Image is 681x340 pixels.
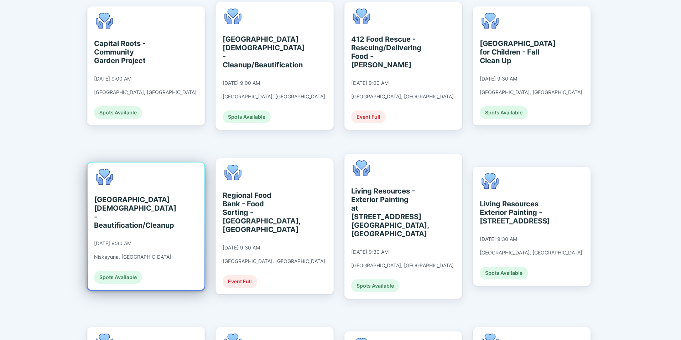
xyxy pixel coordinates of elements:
[480,39,545,65] div: [GEOGRAPHIC_DATA] for Children - Fall Clean Up
[223,275,257,288] div: Event Full
[480,76,517,82] div: [DATE] 9:30 AM
[351,187,416,238] div: Living Resources - Exterior Painting at [STREET_ADDRESS] [GEOGRAPHIC_DATA], [GEOGRAPHIC_DATA]
[94,106,142,119] div: Spots Available
[480,200,545,225] div: Living Resources Exterior Painting - [STREET_ADDRESS]
[94,89,197,96] div: [GEOGRAPHIC_DATA], [GEOGRAPHIC_DATA]
[480,89,582,96] div: [GEOGRAPHIC_DATA], [GEOGRAPHIC_DATA]
[223,93,325,100] div: [GEOGRAPHIC_DATA], [GEOGRAPHIC_DATA]
[94,39,159,65] div: Capital Roots - Community Garden Project
[351,262,454,269] div: [GEOGRAPHIC_DATA], [GEOGRAPHIC_DATA]
[480,249,582,256] div: [GEOGRAPHIC_DATA], [GEOGRAPHIC_DATA]
[223,110,271,123] div: Spots Available
[351,110,386,123] div: Event Full
[94,76,131,82] div: [DATE] 9:00 AM
[223,80,260,86] div: [DATE] 9:00 AM
[480,106,528,119] div: Spots Available
[94,195,159,230] div: [GEOGRAPHIC_DATA][DEMOGRAPHIC_DATA] - Beautification/Cleanup
[351,80,389,86] div: [DATE] 9:00 AM
[94,240,131,247] div: [DATE] 9:30 AM
[480,236,517,242] div: [DATE] 9:30 AM
[223,258,325,264] div: [GEOGRAPHIC_DATA], [GEOGRAPHIC_DATA]
[223,191,288,234] div: Regional Food Bank - Food Sorting - [GEOGRAPHIC_DATA], [GEOGRAPHIC_DATA]
[94,271,142,284] div: Spots Available
[94,254,171,260] div: Niskayuna, [GEOGRAPHIC_DATA]
[223,35,288,69] div: [GEOGRAPHIC_DATA][DEMOGRAPHIC_DATA] - Cleanup/Beautification
[351,249,389,255] div: [DATE] 9:30 AM
[351,35,416,69] div: 412 Food Rescue - Rescuing/Delivering Food - [PERSON_NAME]
[351,279,399,292] div: Spots Available
[223,244,260,251] div: [DATE] 9:30 AM
[480,267,528,279] div: Spots Available
[351,93,454,100] div: [GEOGRAPHIC_DATA], [GEOGRAPHIC_DATA]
